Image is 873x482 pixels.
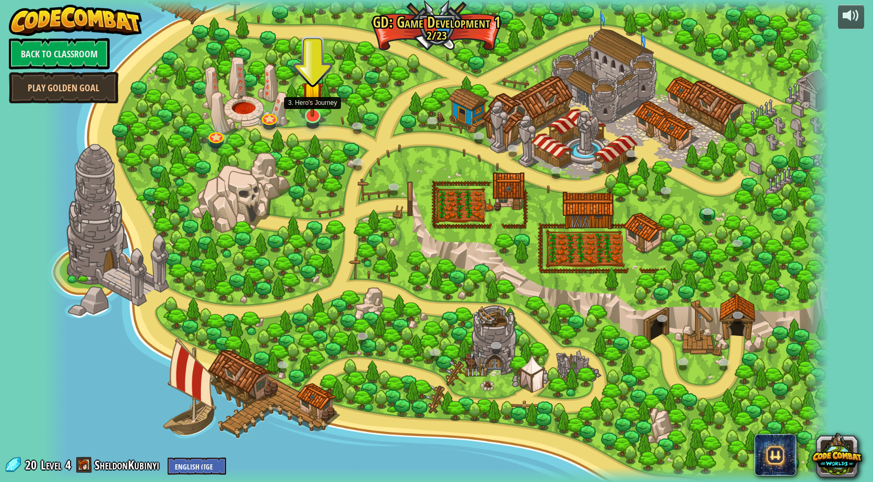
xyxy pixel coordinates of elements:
[9,72,119,103] a: Play Golden Goal
[302,68,323,117] img: level-banner-started.png
[838,5,864,29] button: Adjust volume
[9,5,143,36] img: CodeCombat - Learn how to code by playing a game
[25,456,40,473] span: 20
[95,456,162,473] a: SheldonKubinyi
[41,456,62,474] span: Level
[65,456,71,473] span: 4
[9,38,110,69] a: Back to Classroom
